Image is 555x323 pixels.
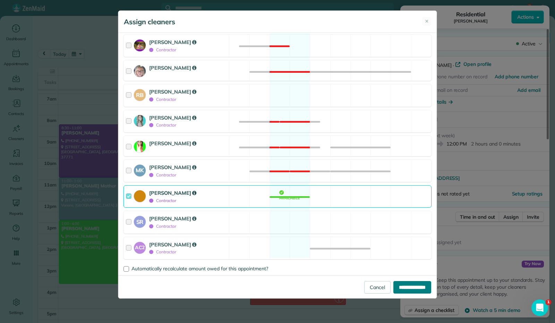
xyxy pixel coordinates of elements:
[124,17,175,27] h5: Assign cleaners
[134,89,146,99] strong: RB
[364,281,391,294] a: Cancel
[149,164,196,171] strong: [PERSON_NAME]
[149,241,196,248] strong: [PERSON_NAME]
[149,47,176,52] span: Contractor
[149,215,196,222] strong: [PERSON_NAME]
[149,114,196,121] strong: [PERSON_NAME]
[149,39,196,45] strong: [PERSON_NAME]
[134,216,146,226] strong: SR
[149,224,176,229] span: Contractor
[531,299,548,316] iframe: Intercom live chat
[546,299,551,305] span: 1
[149,97,176,102] span: Contractor
[149,172,176,177] span: Contractor
[149,88,196,95] strong: [PERSON_NAME]
[149,140,196,147] strong: [PERSON_NAME]
[134,165,146,175] strong: MK
[131,265,268,272] span: Automatically recalculate amount owed for this appointment?
[149,198,176,203] span: Contractor
[134,242,146,251] strong: AC2
[149,64,196,71] strong: [PERSON_NAME]
[149,122,176,128] span: Contractor
[149,190,196,196] strong: [PERSON_NAME]
[149,249,176,254] span: Contractor
[425,18,429,25] span: ✕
